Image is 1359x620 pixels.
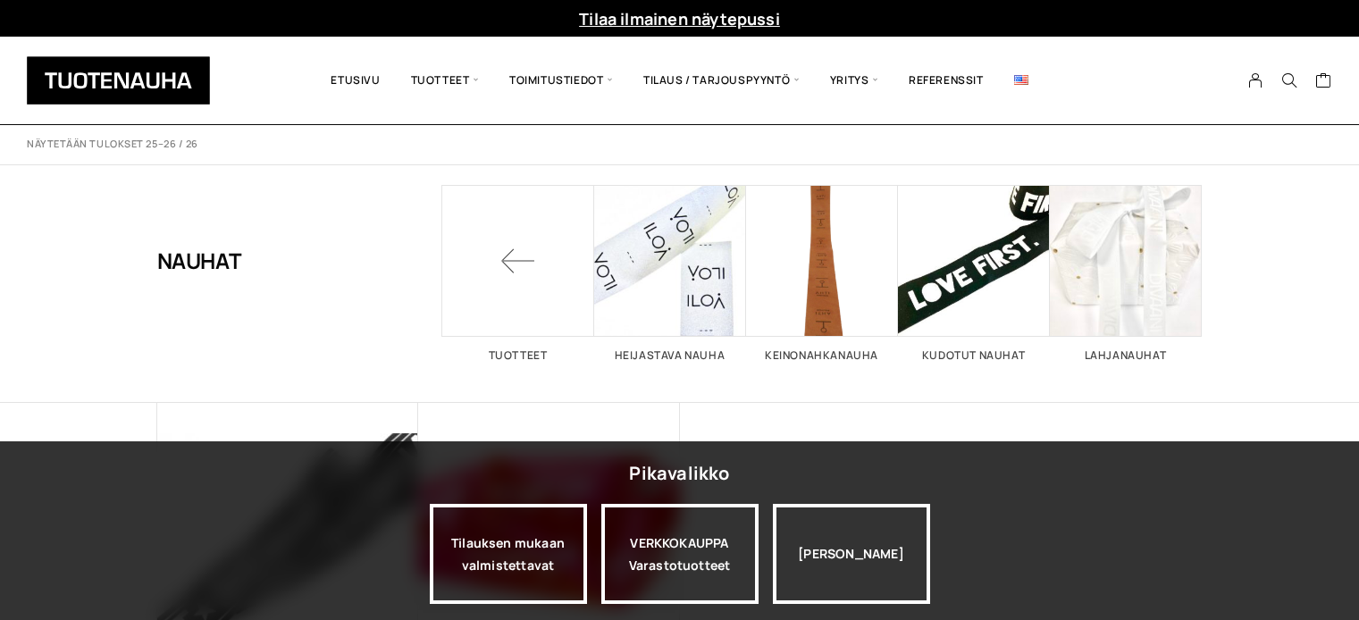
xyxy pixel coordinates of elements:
[594,350,746,361] h2: Heijastava nauha
[746,185,898,361] a: Visit product category Keinonahkanauha
[773,504,930,604] div: [PERSON_NAME]
[601,504,759,604] a: VERKKOKAUPPAVarastotuotteet
[1315,71,1332,93] a: Cart
[893,50,999,111] a: Referenssit
[898,350,1050,361] h2: Kudotut nauhat
[898,185,1050,361] a: Visit product category Kudotut nauhat
[442,185,594,361] a: Tuotteet
[430,504,587,604] a: Tilauksen mukaan valmistettavat
[815,50,893,111] span: Yritys
[746,350,898,361] h2: Keinonahkanauha
[628,50,815,111] span: Tilaus / Tarjouspyyntö
[601,504,759,604] div: VERKKOKAUPPA Varastotuotteet
[1238,72,1273,88] a: My Account
[315,50,395,111] a: Etusivu
[1050,185,1202,361] a: Visit product category Lahjanauhat
[629,457,729,490] div: Pikavalikko
[396,50,494,111] span: Tuotteet
[442,350,594,361] h2: Tuotteet
[27,138,198,151] p: Näytetään tulokset 25–26 / 26
[27,56,210,105] img: Tuotenauha Oy
[594,185,746,361] a: Visit product category Heijastava nauha
[494,50,628,111] span: Toimitustiedot
[579,8,780,29] a: Tilaa ilmainen näytepussi
[1050,350,1202,361] h2: Lahjanauhat
[157,185,242,337] h1: Nauhat
[1014,75,1028,85] img: English
[1272,72,1306,88] button: Search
